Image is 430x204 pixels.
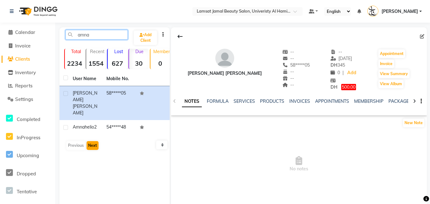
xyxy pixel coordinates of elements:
img: Lamsat Jamal [367,6,378,17]
span: DH [331,62,337,68]
span: No notes [171,133,427,196]
p: Lost [110,49,127,54]
span: Invoice [15,43,31,49]
img: logo [16,3,59,20]
strong: 1554 [86,59,106,67]
button: View Summary [378,69,410,78]
a: FORMULA [207,98,229,104]
span: -- [282,69,294,74]
p: Member [153,49,170,54]
button: New Note [403,119,424,127]
img: avatar [215,49,234,68]
a: Settings [2,96,54,103]
span: -- [282,82,294,88]
button: Next [87,141,99,150]
span: Upcoming [17,152,39,158]
a: Add Client [134,30,157,45]
strong: 30 [129,59,149,67]
a: Add [346,69,357,77]
button: View Album [378,80,404,88]
span: amna [73,124,85,130]
span: Clients [15,56,30,62]
a: SERVICES [234,98,255,104]
span: InProgress [17,135,40,141]
span: | [342,69,344,76]
a: Reports [2,82,54,90]
strong: 627 [108,59,127,67]
span: Inventory [15,69,36,75]
p: Total [67,49,84,54]
span: Calendar [15,29,35,35]
th: User Name [69,72,103,86]
div: [PERSON_NAME] [PERSON_NAME] [188,70,262,77]
p: Recent [89,49,106,54]
span: Settings [15,96,33,102]
span: [PERSON_NAME] [PERSON_NAME] [73,90,97,116]
th: Mobile No. [103,72,136,86]
span: -- [331,49,342,55]
a: Inventory [2,69,54,76]
a: Calendar [2,29,54,36]
span: -- [282,75,294,81]
button: Invoice [378,59,394,68]
button: Appointment [378,49,405,58]
div: Back to Client [173,30,187,42]
input: Search by Name/Mobile/Email/Code [65,30,128,40]
span: Tentative [17,189,37,195]
a: Invoice [2,42,54,50]
span: 500.00 [341,84,356,90]
span: Dropped [17,171,36,177]
a: MEMBERSHIP [354,98,383,104]
span: Completed [17,116,40,122]
a: Clients [2,56,54,63]
strong: 2234 [65,59,84,67]
span: 0 [331,70,340,75]
p: Due [130,49,149,54]
span: -- [282,49,294,55]
a: PRODUCTS [260,98,284,104]
span: [PERSON_NAME] [382,8,418,15]
a: INVOICES [289,98,310,104]
span: -- [282,56,294,61]
span: [DATE] [331,56,352,61]
strong: 0 [150,59,170,67]
a: APPOINTMENTS [315,98,349,104]
span: helio2 [85,124,97,130]
a: PACKAGES [388,98,412,104]
span: 345 [331,62,345,68]
span: DH [331,84,337,90]
span: Reports [15,83,32,89]
a: NOTES [182,96,202,107]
